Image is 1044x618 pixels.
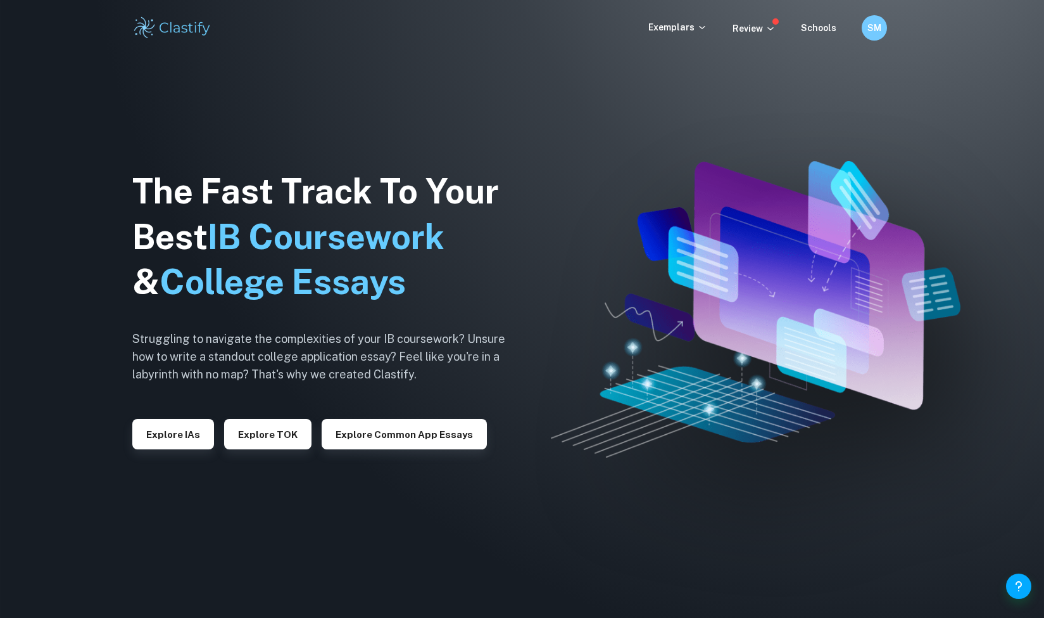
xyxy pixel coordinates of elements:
h1: The Fast Track To Your Best & [132,169,525,306]
h6: SM [867,21,881,35]
button: Help and Feedback [1006,574,1031,599]
a: Explore IAs [132,428,214,440]
span: IB Coursework [208,217,444,257]
img: Clastify hero [551,161,960,458]
a: Schools [801,23,836,33]
h6: Struggling to navigate the complexities of your IB coursework? Unsure how to write a standout col... [132,330,525,383]
button: Explore Common App essays [322,419,487,449]
button: Explore IAs [132,419,214,449]
img: Clastify logo [132,15,213,41]
button: Explore TOK [224,419,311,449]
button: SM [862,15,887,41]
span: College Essays [160,262,406,302]
a: Explore TOK [224,428,311,440]
p: Review [733,22,776,35]
a: Explore Common App essays [322,428,487,440]
p: Exemplars [648,20,707,34]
